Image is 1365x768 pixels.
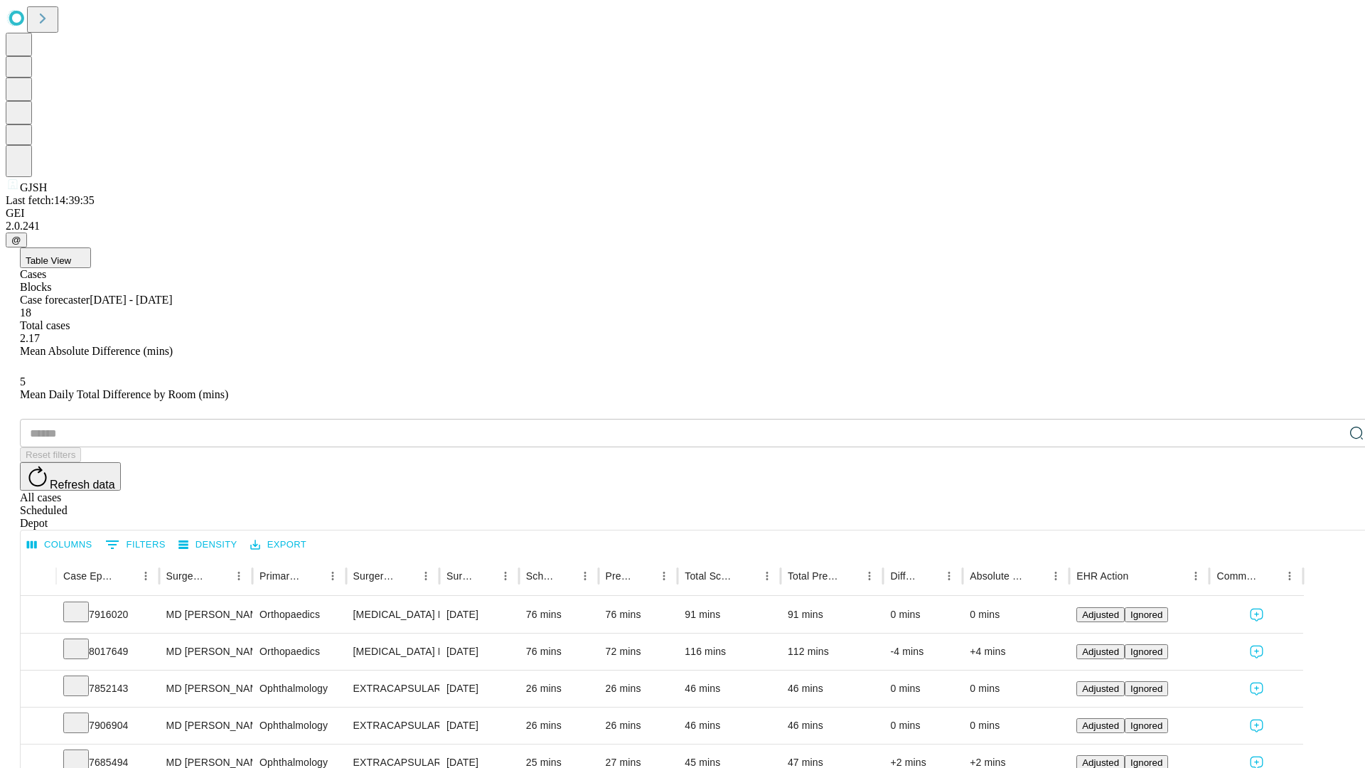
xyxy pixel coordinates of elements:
div: Total Scheduled Duration [685,570,736,582]
div: 26 mins [526,708,591,744]
div: 0 mins [890,671,955,707]
span: 2.17 [20,332,40,344]
div: 2.0.241 [6,220,1359,233]
span: Last fetch: 14:39:35 [6,194,95,206]
span: Adjusted [1082,757,1119,768]
div: [DATE] [446,597,512,633]
div: Scheduled In Room Duration [526,570,554,582]
div: Surgery Date [446,570,474,582]
button: Expand [28,714,49,739]
span: Mean Absolute Difference (mins) [20,345,173,357]
button: @ [6,233,27,247]
button: Sort [737,566,757,586]
div: Total Predicted Duration [788,570,839,582]
div: Ophthalmology [259,671,338,707]
button: Expand [28,603,49,628]
button: Menu [1186,566,1206,586]
button: Select columns [23,534,96,556]
button: Sort [1026,566,1046,586]
div: 0 mins [970,708,1062,744]
div: 91 mins [788,597,877,633]
div: 26 mins [606,671,671,707]
button: Table View [20,247,91,268]
span: GJSH [20,181,47,193]
div: 7852143 [63,671,152,707]
button: Export [247,534,310,556]
div: Primary Service [259,570,301,582]
span: 5 [20,375,26,388]
div: 26 mins [606,708,671,744]
button: Menu [1046,566,1066,586]
div: MD [PERSON_NAME] [PERSON_NAME] [166,634,245,670]
div: MD [PERSON_NAME] [PERSON_NAME] [166,597,245,633]
span: [DATE] - [DATE] [90,294,172,306]
div: Absolute Difference [970,570,1024,582]
div: Case Epic Id [63,570,114,582]
button: Sort [555,566,575,586]
button: Sort [476,566,496,586]
div: 0 mins [890,708,955,744]
span: Case forecaster [20,294,90,306]
div: 0 mins [970,671,1062,707]
button: Expand [28,640,49,665]
div: Orthopaedics [259,597,338,633]
div: EHR Action [1076,570,1128,582]
div: 0 mins [890,597,955,633]
span: Adjusted [1082,683,1119,694]
div: Difference [890,570,918,582]
span: Reset filters [26,449,75,460]
span: Adjusted [1082,646,1119,657]
div: 8017649 [63,634,152,670]
button: Sort [840,566,860,586]
div: EXTRACAPSULAR CATARACT REMOVAL WITH [MEDICAL_DATA] [353,671,432,707]
div: 26 mins [526,671,591,707]
span: Ignored [1130,720,1162,731]
button: Menu [1280,566,1300,586]
div: 72 mins [606,634,671,670]
button: Menu [575,566,595,586]
span: Ignored [1130,683,1162,694]
div: 46 mins [685,671,773,707]
button: Sort [1130,566,1150,586]
button: Menu [229,566,249,586]
button: Menu [496,566,515,586]
button: Show filters [102,533,169,556]
div: 91 mins [685,597,773,633]
div: 76 mins [526,634,591,670]
span: @ [11,235,21,245]
button: Refresh data [20,462,121,491]
div: EXTRACAPSULAR CATARACT REMOVAL WITH [MEDICAL_DATA] [353,708,432,744]
div: [MEDICAL_DATA] MEDIAL OR LATERAL MENISCECTOMY [353,634,432,670]
div: Predicted In Room Duration [606,570,633,582]
span: 18 [20,306,31,319]
div: MD [PERSON_NAME] [166,708,245,744]
button: Adjusted [1076,681,1125,696]
div: GEI [6,207,1359,220]
button: Sort [396,566,416,586]
div: 76 mins [526,597,591,633]
button: Sort [1260,566,1280,586]
button: Sort [303,566,323,586]
div: 112 mins [788,634,877,670]
div: 46 mins [788,708,877,744]
button: Ignored [1125,718,1168,733]
button: Sort [209,566,229,586]
div: 7906904 [63,708,152,744]
span: Adjusted [1082,609,1119,620]
div: 76 mins [606,597,671,633]
div: 46 mins [788,671,877,707]
button: Adjusted [1076,607,1125,622]
span: Ignored [1130,646,1162,657]
div: 46 mins [685,708,773,744]
button: Adjusted [1076,718,1125,733]
div: Surgery Name [353,570,395,582]
span: Ignored [1130,757,1162,768]
button: Sort [634,566,654,586]
div: -4 mins [890,634,955,670]
div: MD [PERSON_NAME] [166,671,245,707]
div: [DATE] [446,634,512,670]
div: Ophthalmology [259,708,338,744]
button: Menu [860,566,879,586]
button: Expand [28,677,49,702]
div: +4 mins [970,634,1062,670]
